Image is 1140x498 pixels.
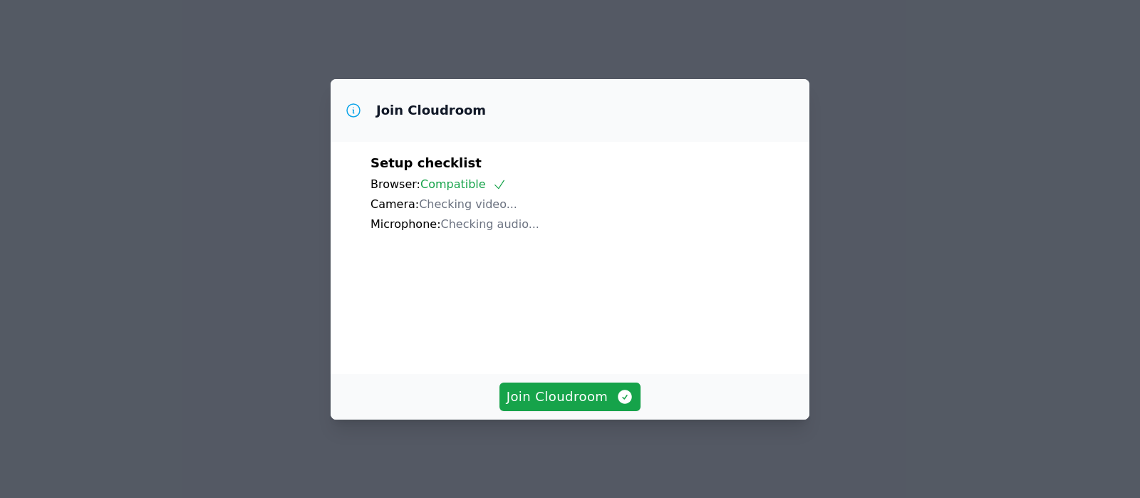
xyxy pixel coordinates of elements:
[441,217,539,231] span: Checking audio...
[420,177,507,191] span: Compatible
[370,197,419,211] span: Camera:
[376,102,486,119] h3: Join Cloudroom
[370,155,482,170] span: Setup checklist
[370,177,420,191] span: Browser:
[419,197,517,211] span: Checking video...
[499,383,641,411] button: Join Cloudroom
[507,387,634,407] span: Join Cloudroom
[370,217,441,231] span: Microphone:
